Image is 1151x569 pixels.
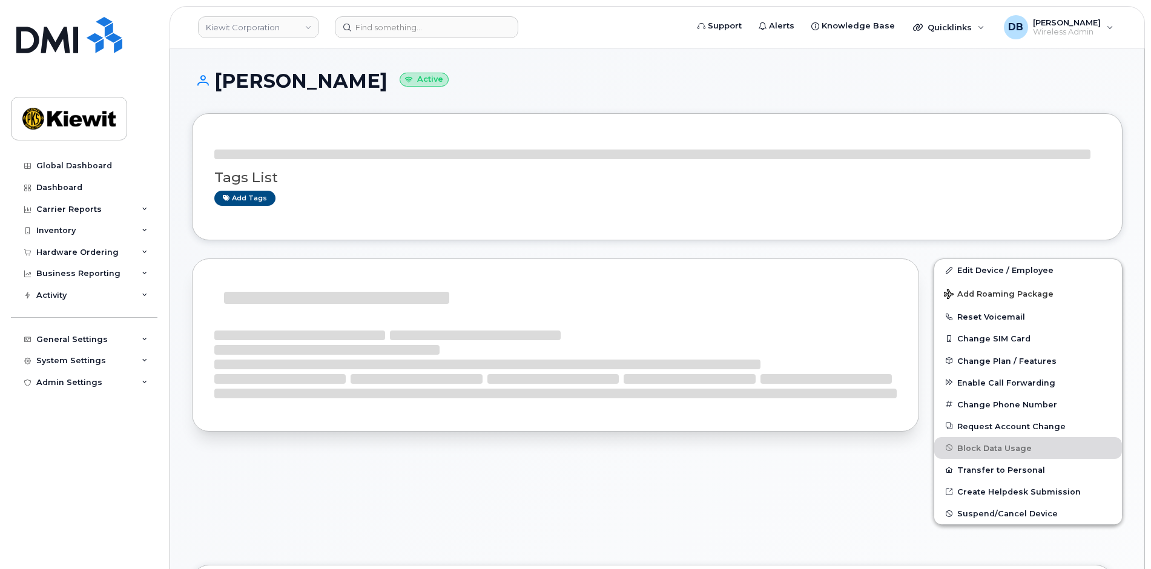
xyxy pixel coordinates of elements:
h3: Tags List [214,170,1100,185]
button: Change Plan / Features [934,350,1122,372]
button: Transfer to Personal [934,459,1122,481]
a: Add tags [214,191,275,206]
small: Active [400,73,449,87]
a: Edit Device / Employee [934,259,1122,281]
span: Add Roaming Package [944,289,1054,301]
h1: [PERSON_NAME] [192,70,1123,91]
span: Enable Call Forwarding [957,378,1055,387]
button: Enable Call Forwarding [934,372,1122,393]
button: Reset Voicemail [934,306,1122,327]
button: Change Phone Number [934,393,1122,415]
button: Change SIM Card [934,327,1122,349]
button: Request Account Change [934,415,1122,437]
span: Suspend/Cancel Device [957,509,1058,518]
span: Change Plan / Features [957,356,1057,365]
a: Create Helpdesk Submission [934,481,1122,502]
button: Add Roaming Package [934,281,1122,306]
button: Suspend/Cancel Device [934,502,1122,524]
button: Block Data Usage [934,437,1122,459]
